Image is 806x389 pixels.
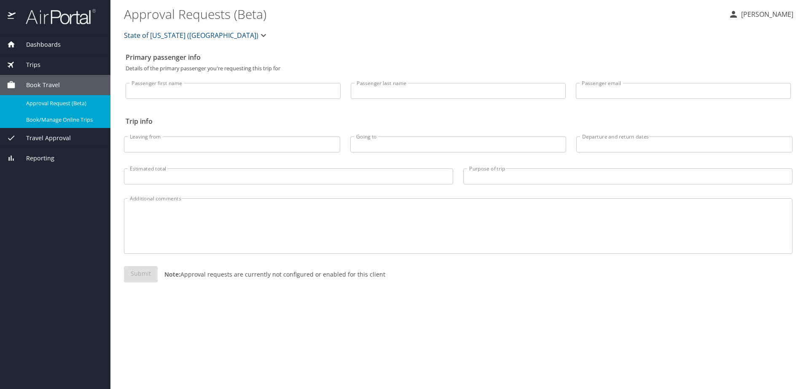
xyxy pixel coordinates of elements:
[26,116,100,124] span: Book/Manage Online Trips
[26,99,100,107] span: Approval Request (Beta)
[124,29,258,41] span: State of [US_STATE] ([GEOGRAPHIC_DATA])
[16,133,71,143] span: Travel Approval
[158,270,385,279] p: Approval requests are currently not configured or enabled for this client
[164,270,180,278] strong: Note:
[126,66,791,71] p: Details of the primary passenger you're requesting this trip for
[126,51,791,64] h2: Primary passenger info
[16,60,40,69] span: Trips
[16,154,54,163] span: Reporting
[8,8,16,25] img: icon-airportal.png
[124,1,722,27] h1: Approval Requests (Beta)
[725,7,797,22] button: [PERSON_NAME]
[16,80,60,90] span: Book Travel
[126,115,791,128] h2: Trip info
[16,8,96,25] img: airportal-logo.png
[121,27,272,44] button: State of [US_STATE] ([GEOGRAPHIC_DATA])
[739,9,793,19] p: [PERSON_NAME]
[16,40,61,49] span: Dashboards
